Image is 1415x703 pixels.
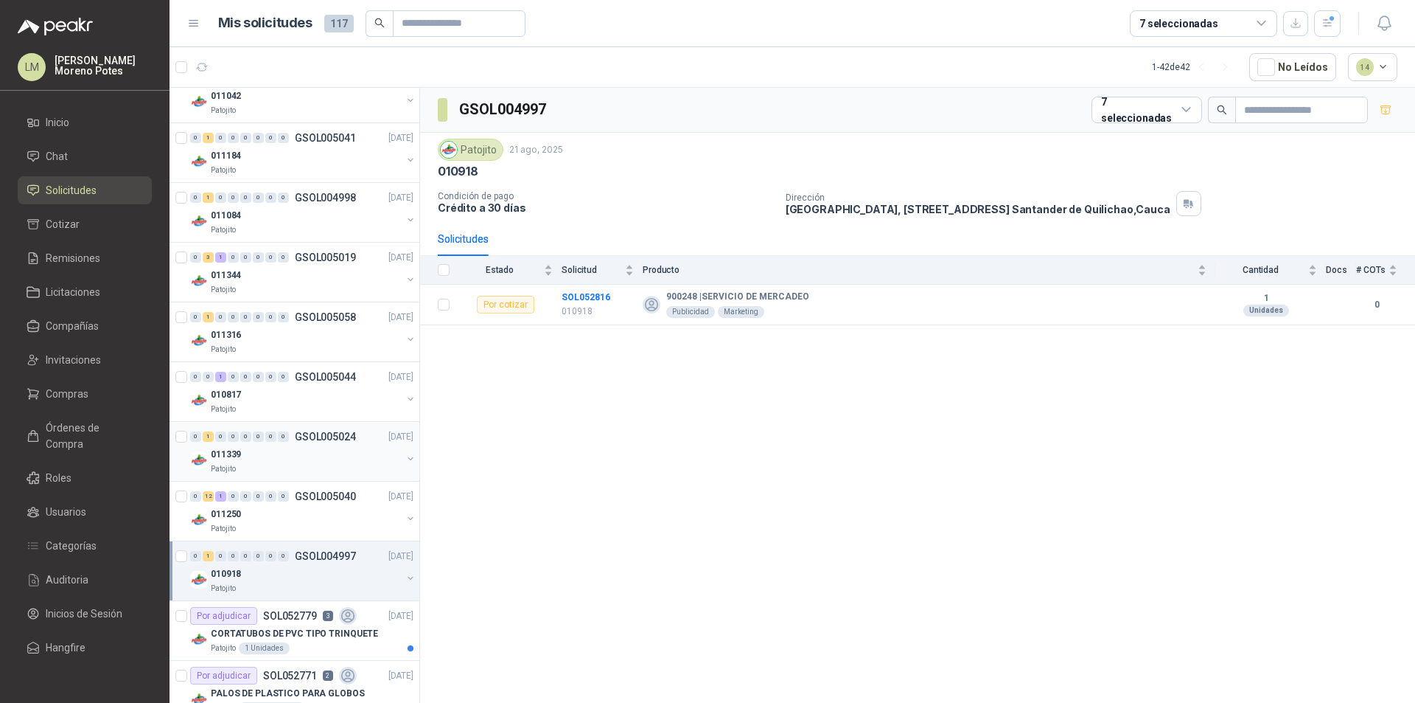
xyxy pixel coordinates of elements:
p: 010918 [562,305,634,319]
div: 7 seleccionadas [1139,15,1218,32]
div: 0 [278,551,289,561]
a: 0 1 0 0 0 0 0 0 GSOL004997[DATE] Company Logo010918Patojito [190,547,416,595]
p: 011339 [211,448,241,462]
img: Company Logo [190,451,208,469]
a: Remisiones [18,244,152,272]
img: Company Logo [190,631,208,648]
p: [DATE] [388,191,413,205]
p: PALOS DE PLASTICO PARA GLOBOS [211,687,365,701]
p: [DATE] [388,311,413,325]
a: 0 1 0 0 0 0 0 0 GSOL005041[DATE] Company Logo011184Patojito [190,129,416,176]
p: 3 [323,611,333,621]
a: Roles [18,464,152,492]
div: 1 [203,551,214,561]
a: Usuarios [18,498,152,526]
th: # COTs [1356,256,1415,285]
p: GSOL005041 [295,133,356,143]
div: 0 [228,312,239,322]
div: LM [18,53,46,81]
div: Unidades [1243,305,1289,316]
div: 1 [215,372,226,382]
p: GSOL005058 [295,312,356,322]
img: Company Logo [441,142,457,158]
div: 0 [253,193,264,203]
a: Órdenes de Compra [18,414,152,458]
a: 0 1 0 0 0 0 0 0 GSOL005058[DATE] Company Logo011316Patojito [190,308,416,356]
div: 0 [278,372,289,382]
th: Solicitud [562,256,643,285]
span: Invitaciones [46,352,101,368]
div: 0 [265,312,276,322]
div: 0 [215,432,226,442]
span: Inicio [46,114,69,131]
div: 0 [265,432,276,442]
div: 0 [190,252,201,263]
span: Categorías [46,538,97,554]
p: Patojito [211,284,236,296]
div: 0 [253,372,264,382]
div: 0 [265,551,276,561]
img: Company Logo [190,332,208,350]
span: Compras [46,386,88,402]
div: Por adjudicar [190,607,257,625]
div: 0 [265,193,276,203]
div: 1 - 42 de 42 [1152,55,1237,79]
a: Cotizar [18,210,152,238]
b: SOL052816 [562,292,610,302]
p: Patojito [211,643,236,654]
div: 0 [240,193,251,203]
a: Hangfire [18,634,152,662]
div: Patojito [438,139,503,161]
img: Company Logo [190,93,208,111]
div: 0 [228,491,239,502]
p: [DATE] [388,370,413,384]
p: [DATE] [388,430,413,444]
p: [GEOGRAPHIC_DATA], [STREET_ADDRESS] Santander de Quilichao , Cauca [786,203,1170,215]
div: 0 [215,551,226,561]
span: Producto [643,265,1195,275]
div: 0 [228,133,239,143]
div: 0 [190,372,201,382]
div: 0 [228,193,239,203]
div: 0 [190,551,201,561]
b: 900248 | SERVICIO DE MERCADEO [666,291,809,303]
p: SOL052771 [263,671,317,681]
div: 0 [265,252,276,263]
button: 14 [1348,53,1398,81]
span: # COTs [1356,265,1386,275]
img: Company Logo [190,153,208,170]
div: 1 [203,193,214,203]
a: Compras [18,380,152,408]
div: 0 [228,432,239,442]
h3: GSOL004997 [459,98,548,121]
span: search [374,18,385,28]
div: 0 [215,193,226,203]
div: 0 [278,193,289,203]
img: Company Logo [190,272,208,290]
span: Cantidad [1215,265,1305,275]
th: Estado [458,256,562,285]
img: Logo peakr [18,18,93,35]
p: 010918 [438,164,478,179]
p: Patojito [211,224,236,236]
span: Remisiones [46,250,100,266]
div: 3 [203,252,214,263]
img: Company Logo [190,392,208,409]
div: 0 [253,133,264,143]
p: CORTATUBOS DE PVC TIPO TRINQUETE [211,627,378,641]
p: [DATE] [388,490,413,504]
div: 0 [240,133,251,143]
div: 1 [203,133,214,143]
p: 011250 [211,508,241,522]
span: Auditoria [46,572,88,588]
div: 0 [240,252,251,263]
h1: Mis solicitudes [218,13,312,34]
p: 011316 [211,328,241,342]
p: 010918 [211,567,241,581]
div: Por adjudicar [190,667,257,685]
p: Dirección [786,193,1170,203]
p: 21 ago, 2025 [509,143,563,157]
button: No Leídos [1249,53,1336,81]
th: Docs [1326,256,1356,285]
th: Cantidad [1215,256,1326,285]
